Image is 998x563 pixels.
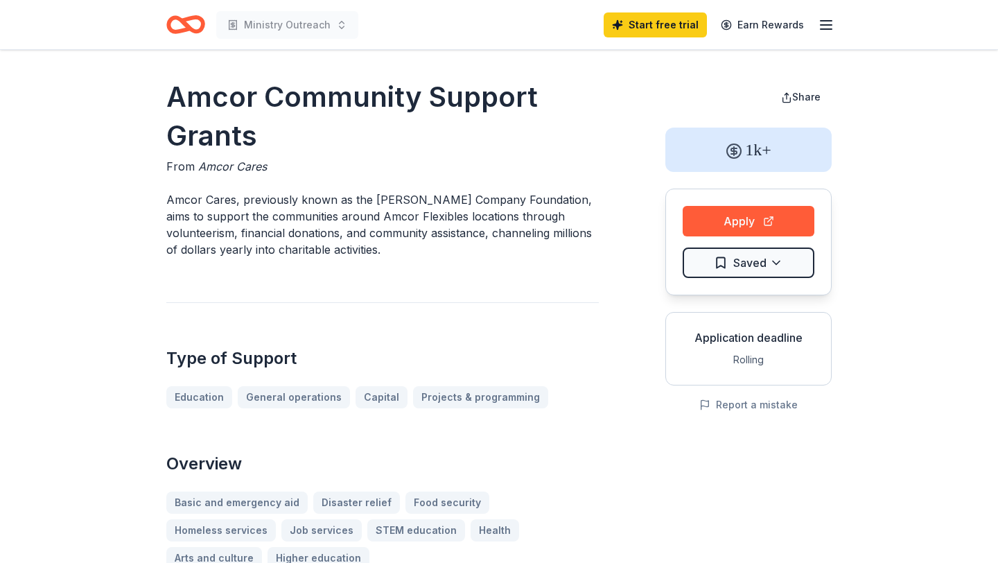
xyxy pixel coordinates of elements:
button: Ministry Outreach [216,11,358,39]
span: Amcor Cares [198,159,267,173]
a: Home [166,8,205,41]
a: General operations [238,386,350,408]
button: Share [770,83,832,111]
a: Projects & programming [413,386,548,408]
h1: Amcor Community Support Grants [166,78,599,155]
button: Apply [683,206,814,236]
a: Earn Rewards [712,12,812,37]
button: Report a mistake [699,397,798,413]
button: Saved [683,248,814,278]
p: Amcor Cares, previously known as the [PERSON_NAME] Company Foundation, aims to support the commun... [166,191,599,258]
div: Rolling [677,352,820,368]
h2: Type of Support [166,347,599,370]
span: Ministry Outreach [244,17,331,33]
a: Start free trial [604,12,707,37]
a: Education [166,386,232,408]
a: Capital [356,386,408,408]
span: Share [792,91,821,103]
h2: Overview [166,453,599,475]
span: Saved [733,254,767,272]
div: Application deadline [677,329,820,346]
div: From [166,158,599,175]
div: 1k+ [665,128,832,172]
